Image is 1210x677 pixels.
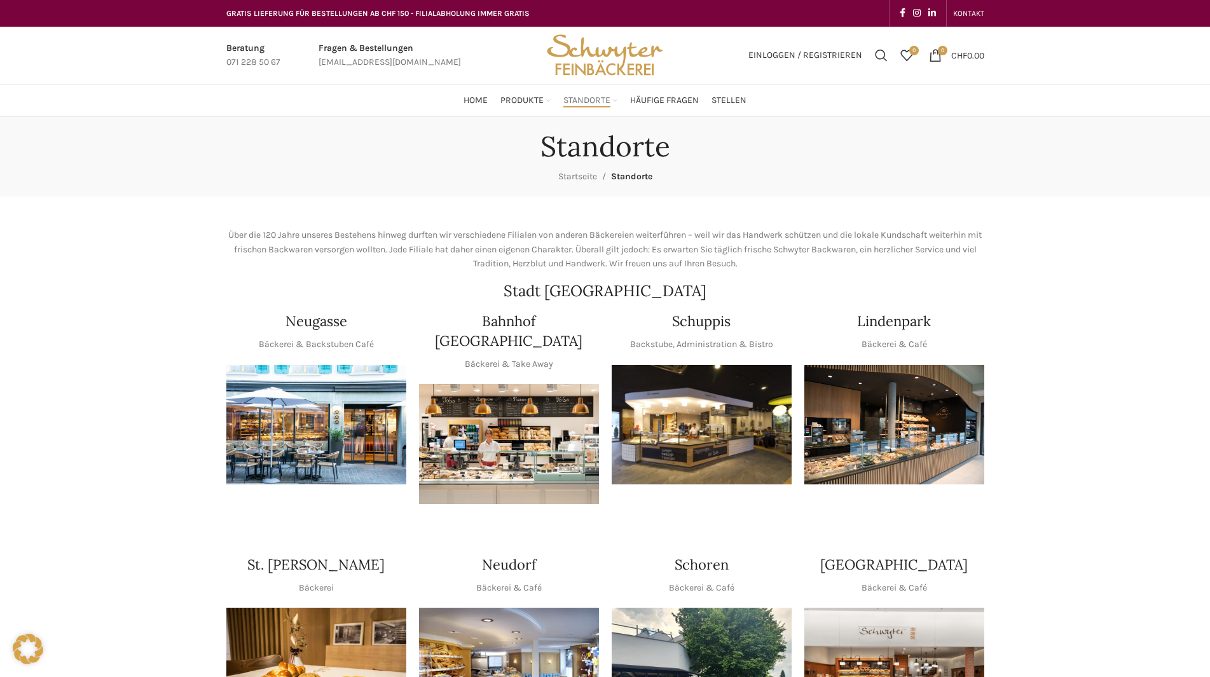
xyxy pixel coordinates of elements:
span: Stellen [712,95,746,107]
div: Meine Wunschliste [894,43,919,68]
span: GRATIS LIEFERUNG FÜR BESTELLUNGEN AB CHF 150 - FILIALABHOLUNG IMMER GRATIS [226,9,530,18]
a: Home [464,88,488,113]
a: Linkedin social link [925,4,940,22]
img: Bahnhof St. Gallen [419,384,599,504]
h1: Standorte [540,130,670,163]
span: Produkte [500,95,544,107]
p: Bäckerei & Café [669,581,734,595]
h2: Stadt [GEOGRAPHIC_DATA] [226,284,984,299]
bdi: 0.00 [951,50,984,60]
span: CHF [951,50,967,60]
div: Main navigation [220,88,991,113]
h4: Schuppis [672,311,731,331]
div: Secondary navigation [947,1,991,26]
span: Standorte [611,171,652,182]
a: Startseite [558,171,597,182]
p: Bäckerei & Café [862,338,927,352]
p: Bäckerei & Backstuben Café [259,338,374,352]
a: 0 CHF0.00 [923,43,991,68]
span: KONTAKT [953,9,984,18]
a: 0 [894,43,919,68]
img: Bäckerei Schwyter [542,27,667,84]
h4: Lindenpark [857,311,931,331]
span: Einloggen / Registrieren [748,51,862,60]
a: Instagram social link [909,4,925,22]
span: 0 [938,46,947,55]
a: Site logo [542,49,667,60]
h4: Neugasse [285,311,347,331]
a: Produkte [500,88,551,113]
p: Bäckerei & Café [862,581,927,595]
a: Standorte [563,88,617,113]
img: 150130-Schwyter-013 [612,365,792,485]
p: Bäckerei & Take Away [465,357,553,371]
h4: [GEOGRAPHIC_DATA] [820,555,968,575]
a: Suchen [869,43,894,68]
span: 0 [909,46,919,55]
p: Bäckerei [299,581,334,595]
h4: Schoren [675,555,729,575]
h4: St. [PERSON_NAME] [247,555,385,575]
a: Stellen [712,88,746,113]
a: Facebook social link [896,4,909,22]
img: 017-e1571925257345 [804,365,984,485]
a: KONTAKT [953,1,984,26]
a: Infobox link [226,41,280,70]
h4: Neudorf [482,555,536,575]
p: Über die 120 Jahre unseres Bestehens hinweg durften wir verschiedene Filialen von anderen Bäckere... [226,228,984,271]
a: Einloggen / Registrieren [742,43,869,68]
p: Backstube, Administration & Bistro [630,338,773,352]
span: Standorte [563,95,610,107]
h4: Bahnhof [GEOGRAPHIC_DATA] [419,311,599,351]
a: Infobox link [319,41,461,70]
img: Neugasse [226,365,406,485]
span: Home [464,95,488,107]
a: Häufige Fragen [630,88,699,113]
span: Häufige Fragen [630,95,699,107]
p: Bäckerei & Café [476,581,542,595]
